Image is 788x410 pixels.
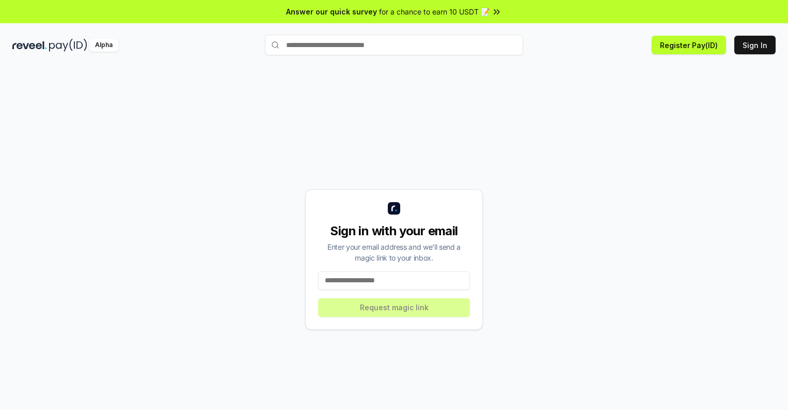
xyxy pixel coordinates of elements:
span: for a chance to earn 10 USDT 📝 [379,6,490,17]
div: Sign in with your email [318,223,470,239]
div: Enter your email address and we’ll send a magic link to your inbox. [318,241,470,263]
div: Alpha [89,39,118,52]
button: Sign In [734,36,776,54]
img: logo_small [388,202,400,215]
img: pay_id [49,39,87,52]
button: Register Pay(ID) [652,36,726,54]
img: reveel_dark [12,39,47,52]
span: Answer our quick survey [286,6,377,17]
